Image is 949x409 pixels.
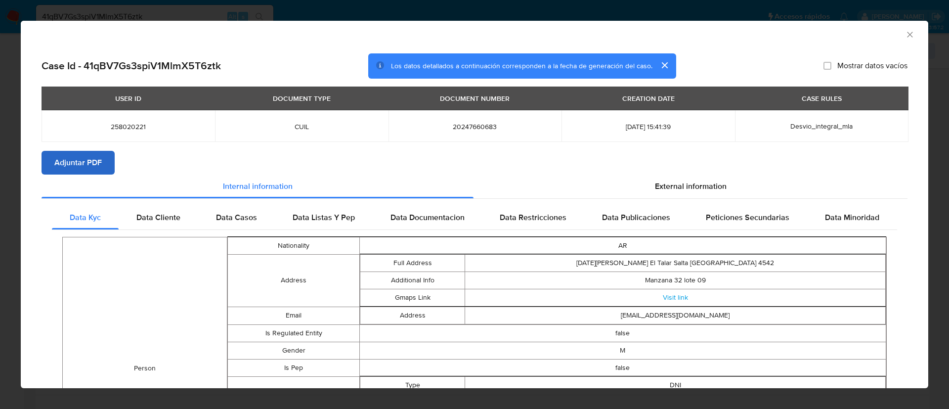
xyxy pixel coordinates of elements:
td: AR [359,237,886,254]
button: Adjuntar PDF [42,151,115,175]
td: Is Regulated Entity [228,324,359,342]
span: Peticiones Secundarias [706,212,789,223]
td: [EMAIL_ADDRESS][DOMAIN_NAME] [465,307,886,324]
span: 20247660683 [400,122,550,131]
td: [DATE][PERSON_NAME] El Talar Salta [GEOGRAPHIC_DATA] 4542 [465,254,886,272]
button: Cerrar ventana [905,30,914,39]
span: External information [655,181,727,192]
span: [DATE] 15:41:39 [573,122,723,131]
span: CUIL [227,122,377,131]
span: Data Restricciones [500,212,566,223]
td: Additional Info [360,272,465,289]
td: M [359,342,886,359]
td: Gmaps Link [360,289,465,306]
div: CREATION DATE [616,90,681,107]
td: Is Pep [228,359,359,376]
span: Desvio_integral_mla [790,121,853,131]
button: cerrar [652,53,676,77]
span: Data Cliente [136,212,180,223]
td: DNI [465,376,886,394]
h2: Case Id - 41qBV7Gs3spiV1MlmX5T6ztk [42,59,221,72]
input: Mostrar datos vacíos [823,62,831,70]
span: Data Kyc [70,212,101,223]
td: Nationality [228,237,359,254]
span: Mostrar datos vacíos [837,61,907,71]
td: Type [360,376,465,394]
span: Data Minoridad [825,212,879,223]
td: Address [228,254,359,307]
span: Adjuntar PDF [54,152,102,174]
div: DOCUMENT TYPE [267,90,337,107]
span: Data Publicaciones [602,212,670,223]
a: Visit link [663,292,688,302]
div: DOCUMENT NUMBER [434,90,516,107]
span: 258020221 [53,122,203,131]
td: false [359,324,886,342]
td: false [359,359,886,376]
span: Internal information [223,181,293,192]
span: Data Casos [216,212,257,223]
div: USER ID [109,90,147,107]
div: closure-recommendation-modal [21,21,928,388]
td: Manzana 32 lote 09 [465,272,886,289]
span: Data Documentacion [390,212,465,223]
td: Full Address [360,254,465,272]
div: Detailed internal info [52,206,897,229]
td: Gender [228,342,359,359]
div: CASE RULES [796,90,848,107]
span: Los datos detallados a continuación corresponden a la fecha de generación del caso. [391,61,652,71]
td: Address [360,307,465,324]
div: Detailed info [42,175,907,198]
td: Email [228,307,359,324]
span: Data Listas Y Pep [293,212,355,223]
